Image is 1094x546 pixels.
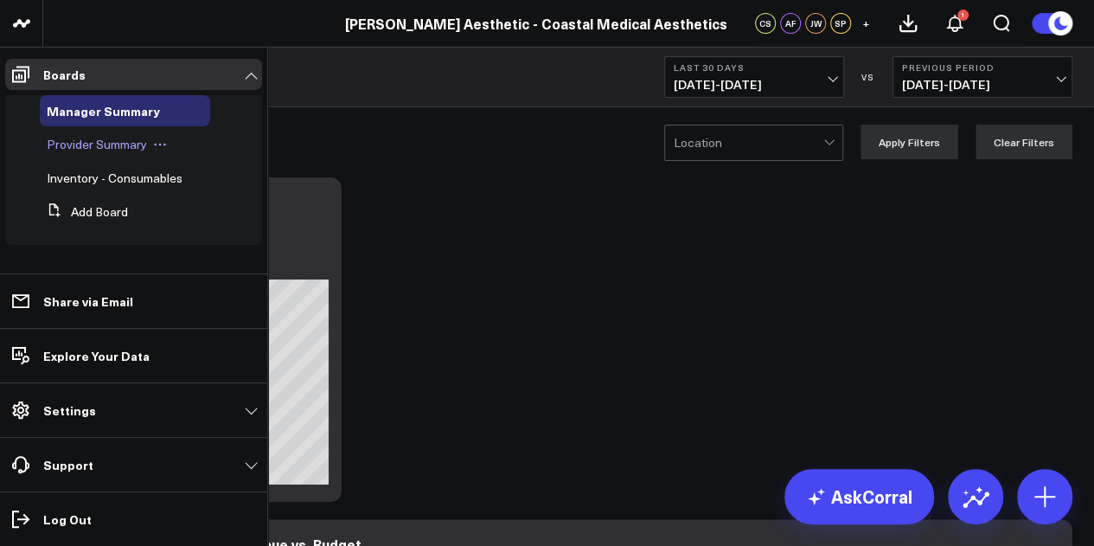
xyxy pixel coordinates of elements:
span: [DATE] - [DATE] [674,78,835,92]
p: Log Out [43,512,92,526]
button: Add Board [40,196,128,228]
span: + [862,17,870,29]
div: 1 [957,10,969,21]
b: Last 30 Days [674,62,835,73]
div: AF [780,13,801,34]
b: Previous Period [902,62,1063,73]
span: Provider Summary [47,136,147,152]
span: [DATE] - [DATE] [902,78,1063,92]
div: SP [830,13,851,34]
button: Last 30 Days[DATE]-[DATE] [664,56,844,98]
a: [PERSON_NAME] Aesthetic - Coastal Medical Aesthetics [345,14,727,33]
div: CS [755,13,776,34]
a: Manager Summary [47,104,160,118]
a: AskCorral [784,469,934,524]
p: Boards [43,67,86,81]
button: Clear Filters [976,125,1072,159]
span: Manager Summary [47,102,160,119]
p: Explore Your Data [43,349,150,363]
div: JW [805,13,826,34]
button: Apply Filters [860,125,958,159]
div: VS [853,72,884,82]
p: Settings [43,403,96,417]
span: Inventory - Consumables [47,170,182,186]
a: Log Out [5,504,262,535]
a: Provider Summary [47,138,147,151]
p: Support [43,458,93,472]
a: Inventory - Consumables [47,171,182,185]
button: Previous Period[DATE]-[DATE] [892,56,1072,98]
button: + [855,13,876,34]
p: Share via Email [43,294,133,308]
